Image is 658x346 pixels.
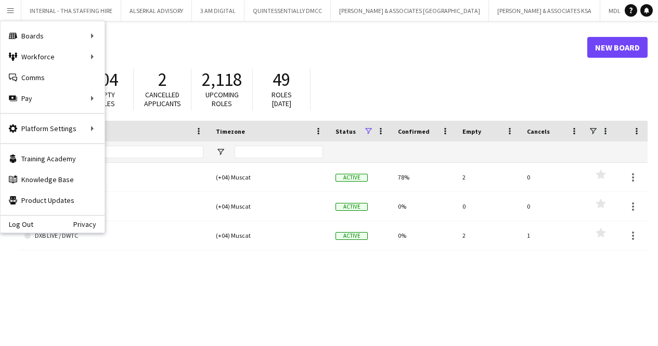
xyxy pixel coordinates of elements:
[18,40,587,55] h1: Boards
[392,221,456,250] div: 0%
[21,1,121,21] button: INTERNAL - THA STAFFING HIRE
[456,192,521,221] div: 0
[192,1,244,21] button: 3 AM DIGITAL
[462,127,481,135] span: Empty
[158,68,167,91] span: 2
[210,163,329,191] div: (+04) Muscat
[1,220,33,228] a: Log Out
[398,127,430,135] span: Confirmed
[24,221,203,250] a: DXB LIVE / DWTC
[336,203,368,211] span: Active
[205,90,239,108] span: Upcoming roles
[202,68,242,91] span: 2,118
[527,127,550,135] span: Cancels
[521,163,585,191] div: 0
[273,68,290,91] span: 49
[392,163,456,191] div: 78%
[210,192,329,221] div: (+04) Muscat
[216,147,225,157] button: Open Filter Menu
[24,163,203,192] a: DWTC
[244,1,331,21] button: QUINTESSENTIALLY DMCC
[1,190,105,211] a: Product Updates
[392,192,456,221] div: 0%
[456,221,521,250] div: 2
[521,221,585,250] div: 1
[235,146,323,158] input: Timezone Filter Input
[24,192,203,221] a: DWTC KSA
[1,67,105,88] a: Comms
[43,146,203,158] input: Board name Filter Input
[73,220,105,228] a: Privacy
[336,127,356,135] span: Status
[1,46,105,67] div: Workforce
[587,37,648,58] a: New Board
[489,1,600,21] button: [PERSON_NAME] & ASSOCIATES KSA
[336,232,368,240] span: Active
[331,1,489,21] button: [PERSON_NAME] & ASSOCIATES [GEOGRAPHIC_DATA]
[1,88,105,109] div: Pay
[1,148,105,169] a: Training Academy
[521,192,585,221] div: 0
[216,127,245,135] span: Timezone
[456,163,521,191] div: 2
[1,25,105,46] div: Boards
[1,169,105,190] a: Knowledge Base
[1,118,105,139] div: Platform Settings
[272,90,292,108] span: Roles [DATE]
[336,174,368,182] span: Active
[144,90,181,108] span: Cancelled applicants
[121,1,192,21] button: ALSERKAL ADVISORY
[210,221,329,250] div: (+04) Muscat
